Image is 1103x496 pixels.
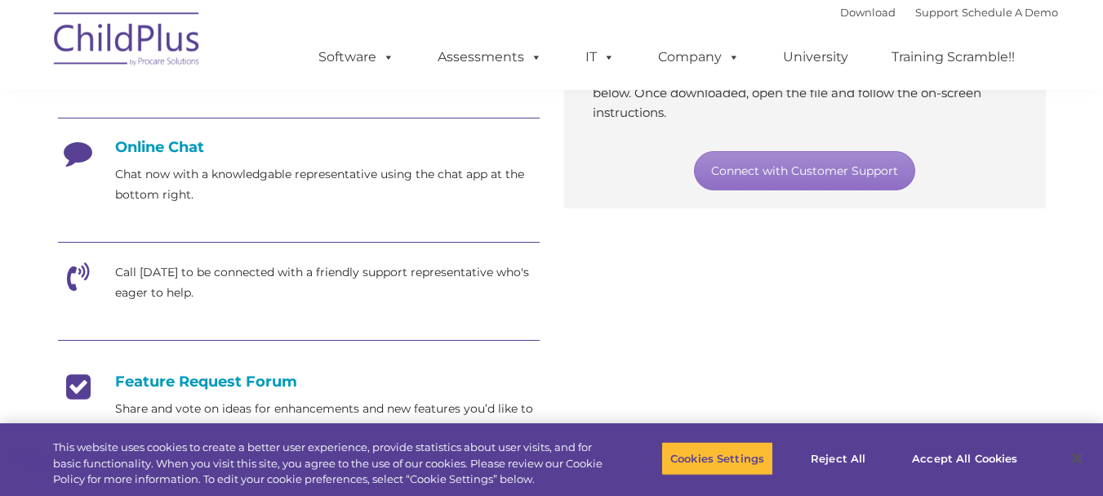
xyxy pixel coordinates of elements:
h4: Feature Request Forum [58,373,540,391]
button: Close [1059,440,1095,476]
a: Training Scramble!! [875,41,1031,74]
a: Connect with Customer Support [694,151,915,190]
p: Chat now with a knowledgable representative using the chat app at the bottom right. [115,164,540,205]
button: Accept All Cookies [903,441,1026,476]
a: Software [302,41,411,74]
h4: Online Chat [58,138,540,156]
a: Company [642,41,756,74]
a: IT [569,41,631,74]
a: Schedule A Demo [962,6,1058,19]
p: Call [DATE] to be connected with a friendly support representative who's eager to help. [115,262,540,303]
p: Share and vote on ideas for enhancements and new features you’d like to see added to ChildPlus. Y... [115,399,540,460]
a: University [767,41,865,74]
div: This website uses cookies to create a better user experience, provide statistics about user visit... [53,440,607,488]
img: ChildPlus by Procare Solutions [46,1,209,83]
a: Support [915,6,958,19]
a: Download [840,6,896,19]
a: ChildPlus Online [115,422,515,457]
button: Reject All [787,441,889,476]
font: | [840,6,1058,19]
a: Assessments [421,41,558,74]
button: Cookies Settings [661,441,773,476]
